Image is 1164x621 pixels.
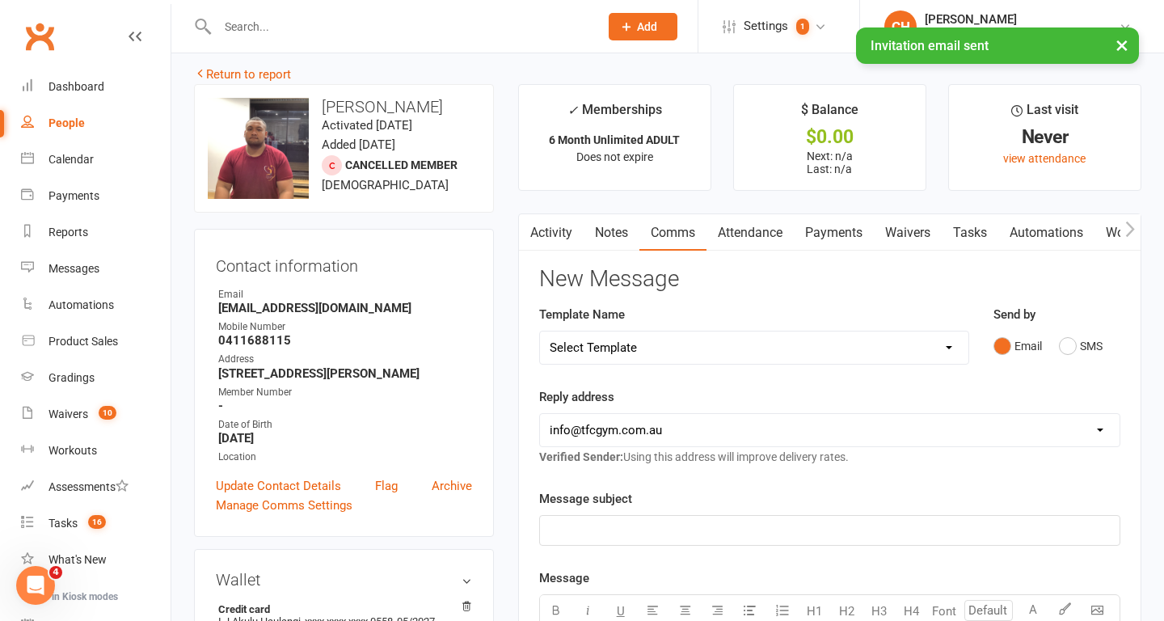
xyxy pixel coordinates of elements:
[48,444,97,457] div: Workouts
[749,150,911,175] p: Next: n/a Last: n/a
[539,489,632,509] label: Message subject
[218,319,472,335] div: Mobile Number
[749,129,911,146] div: $0.00
[48,80,104,93] div: Dashboard
[48,371,95,384] div: Gradings
[218,431,472,446] strong: [DATE]
[539,450,623,463] strong: Verified Sender:
[49,566,62,579] span: 4
[539,267,1120,292] h3: New Message
[21,396,171,433] a: Waivers 10
[21,433,171,469] a: Workouts
[609,13,677,40] button: Add
[322,118,412,133] time: Activated [DATE]
[218,352,472,367] div: Address
[993,331,1042,361] button: Email
[213,15,588,38] input: Search...
[218,603,464,615] strong: Credit card
[322,137,395,152] time: Added [DATE]
[48,408,88,420] div: Waivers
[99,406,116,420] span: 10
[796,19,809,35] span: 1
[21,505,171,542] a: Tasks 16
[218,417,472,433] div: Date of Birth
[218,333,472,348] strong: 0411688115
[21,178,171,214] a: Payments
[194,67,291,82] a: Return to report
[218,399,472,413] strong: -
[1011,99,1078,129] div: Last visit
[1107,27,1137,62] button: ×
[322,178,449,192] span: [DEMOGRAPHIC_DATA]
[88,515,106,529] span: 16
[539,568,589,588] label: Message
[48,335,118,348] div: Product Sales
[706,214,794,251] a: Attendance
[567,103,578,118] i: ✓
[21,287,171,323] a: Automations
[744,8,788,44] span: Settings
[345,158,458,171] span: Cancelled member
[208,98,480,116] h3: [PERSON_NAME]
[375,476,398,496] a: Flag
[21,105,171,142] a: People
[794,214,874,251] a: Payments
[1059,331,1103,361] button: SMS
[48,153,94,166] div: Calendar
[218,366,472,381] strong: [STREET_ADDRESS][PERSON_NAME]
[964,129,1126,146] div: Never
[216,251,472,275] h3: Contact information
[21,542,171,578] a: What's New
[21,360,171,396] a: Gradings
[1003,152,1086,165] a: view attendance
[48,116,85,129] div: People
[998,214,1094,251] a: Automations
[942,214,998,251] a: Tasks
[539,387,614,407] label: Reply address
[48,517,78,530] div: Tasks
[567,99,662,129] div: Memberships
[48,262,99,275] div: Messages
[856,27,1139,64] div: Invitation email sent
[874,214,942,251] a: Waivers
[48,298,114,311] div: Automations
[549,133,680,146] strong: 6 Month Unlimited ADULT
[576,150,653,163] span: Does not expire
[884,11,917,43] div: CH
[639,214,706,251] a: Comms
[48,480,129,493] div: Assessments
[218,385,472,400] div: Member Number
[925,12,1119,27] div: [PERSON_NAME]
[218,450,472,465] div: Location
[48,226,88,239] div: Reports
[993,305,1035,324] label: Send by
[584,214,639,251] a: Notes
[21,142,171,178] a: Calendar
[519,214,584,251] a: Activity
[539,450,849,463] span: Using this address will improve delivery rates.
[218,287,472,302] div: Email
[21,69,171,105] a: Dashboard
[16,566,55,605] iframe: Intercom live chat
[216,571,472,589] h3: Wallet
[216,476,341,496] a: Update Contact Details
[21,251,171,287] a: Messages
[925,27,1119,41] div: The Fight Centre [GEOGRAPHIC_DATA]
[637,20,657,33] span: Add
[801,99,858,129] div: $ Balance
[48,189,99,202] div: Payments
[218,301,472,315] strong: [EMAIL_ADDRESS][DOMAIN_NAME]
[432,476,472,496] a: Archive
[208,98,309,199] img: image1760348266.png
[19,16,60,57] a: Clubworx
[216,496,352,515] a: Manage Comms Settings
[21,214,171,251] a: Reports
[21,323,171,360] a: Product Sales
[539,305,625,324] label: Template Name
[617,604,625,619] span: U
[21,469,171,505] a: Assessments
[964,600,1013,621] input: Default
[48,553,107,566] div: What's New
